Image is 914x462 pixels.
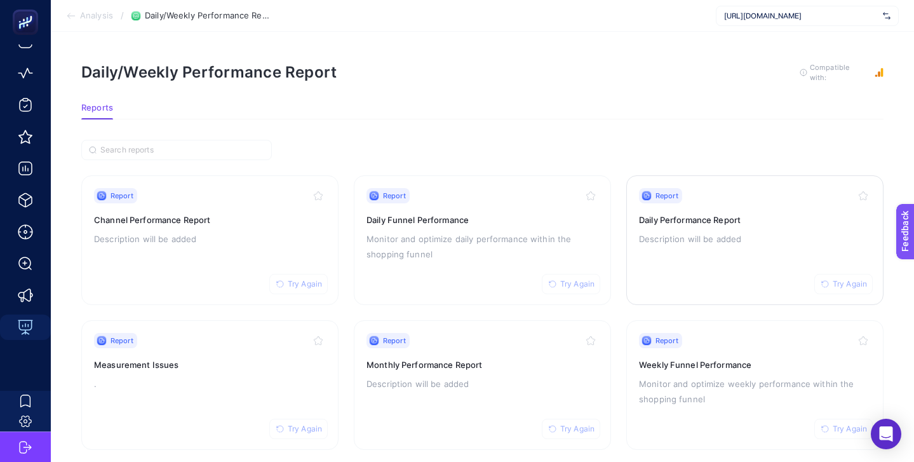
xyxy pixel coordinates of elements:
span: Report [655,336,678,346]
p: Monitor and optimize daily performance within the shopping funnel [366,231,598,262]
button: Try Again [542,274,600,294]
div: Open Intercom Messenger [871,419,901,449]
span: Report [111,191,133,201]
p: Monitor and optimize weekly performance within the shopping funnel [639,376,871,407]
a: ReportTry AgainDaily Funnel PerformanceMonitor and optimize daily performance within the shopping... [354,175,611,305]
span: Report [655,191,678,201]
h3: Monthly Performance Report [366,358,598,371]
span: Report [383,336,406,346]
span: Try Again [560,424,595,434]
input: Search [100,146,264,155]
span: Reports [81,103,113,113]
a: ReportTry AgainMeasurement Issues. [81,320,339,450]
h3: Weekly Funnel Performance [639,358,871,371]
h3: Channel Performance Report [94,214,326,226]
a: ReportTry AgainWeekly Funnel PerformanceMonitor and optimize weekly performance within the shoppi... [626,320,884,450]
span: Daily/Weekly Performance Report [145,11,272,21]
h3: Measurement Issues [94,358,326,371]
span: Feedback [8,4,48,14]
span: Try Again [833,279,867,289]
p: Description will be added [94,231,326,247]
a: ReportTry AgainDaily Performance ReportDescription will be added [626,175,884,305]
span: [URL][DOMAIN_NAME] [724,11,878,21]
span: Report [383,191,406,201]
span: / [121,10,124,20]
button: Try Again [269,419,328,439]
p: Description will be added [366,376,598,391]
span: Report [111,336,133,346]
h1: Daily/Weekly Performance Report [81,63,337,81]
span: Compatible with: [810,62,867,83]
p: . [94,376,326,391]
span: Analysis [80,11,113,21]
h3: Daily Performance Report [639,214,871,226]
span: Try Again [288,279,322,289]
button: Try Again [814,419,873,439]
span: Try Again [560,279,595,289]
span: Try Again [288,424,322,434]
button: Try Again [542,419,600,439]
span: Try Again [833,424,867,434]
p: Description will be added [639,231,871,247]
a: ReportTry AgainChannel Performance ReportDescription will be added [81,175,339,305]
img: svg%3e [883,10,890,22]
a: ReportTry AgainMonthly Performance ReportDescription will be added [354,320,611,450]
button: Try Again [269,274,328,294]
h3: Daily Funnel Performance [366,214,598,226]
button: Try Again [814,274,873,294]
button: Reports [81,103,113,119]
